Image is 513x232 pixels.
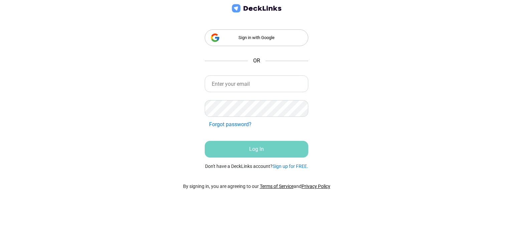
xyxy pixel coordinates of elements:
[205,141,308,158] button: Log In
[183,183,330,190] p: By signing in, you are agreeing to our and
[230,3,282,14] img: deck-links-logo.c572c7424dfa0d40c150da8c35de9cd0.svg
[253,57,260,65] span: OR
[273,164,308,169] a: Sign up for FREE.
[260,184,294,189] a: Terms of Service
[302,184,330,189] a: Privacy Policy
[205,118,256,131] button: Forgot password?
[205,163,308,170] small: Don't have a DeckLinks account?
[205,29,308,46] div: Sign in with Google
[205,75,308,92] input: Enter your email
